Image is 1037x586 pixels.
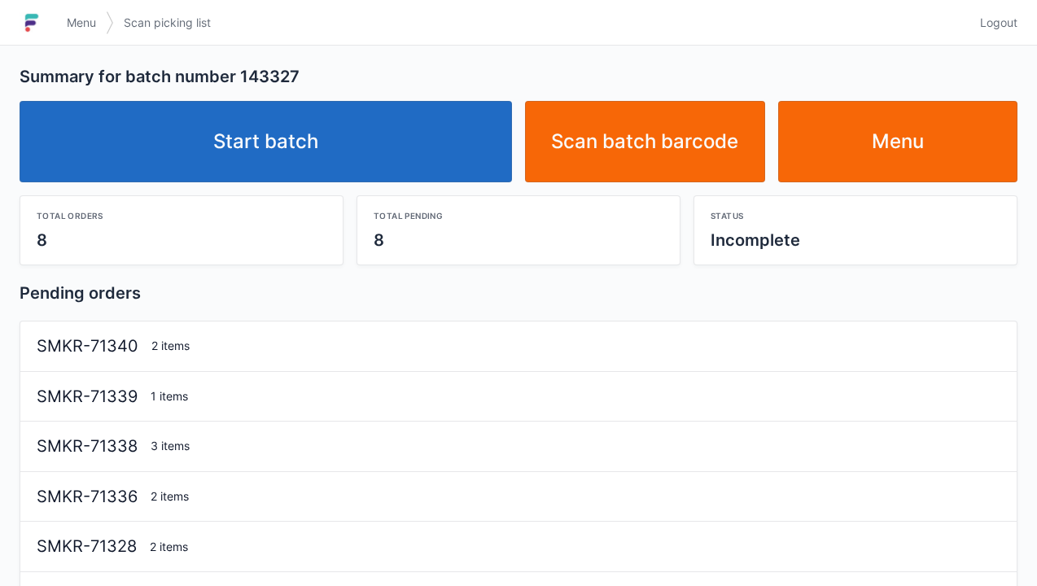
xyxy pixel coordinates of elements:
div: Total pending [374,209,663,222]
div: SMKR-71340 [30,335,145,358]
h2: Summary for batch number 143327 [20,65,1017,88]
h2: Pending orders [20,282,1017,304]
div: SMKR-71339 [30,385,144,409]
span: Scan picking list [124,15,211,31]
div: SMKR-71328 [30,535,143,558]
div: 3 items [144,438,1007,454]
div: Incomplete [711,229,1000,251]
a: Scan picking list [114,8,221,37]
a: Start batch [20,101,512,182]
div: 2 items [144,488,1007,505]
a: Menu [57,8,106,37]
div: 8 [37,229,326,251]
img: svg> [106,3,114,42]
div: 2 items [143,539,1007,555]
div: SMKR-71336 [30,485,144,509]
div: SMKR-71338 [30,435,144,458]
a: Logout [970,8,1017,37]
div: 8 [374,229,663,251]
a: Menu [778,101,1018,182]
img: logo-small.jpg [20,10,44,36]
div: Status [711,209,1000,222]
a: Scan batch barcode [525,101,765,182]
span: Logout [980,15,1017,31]
div: Total orders [37,209,326,222]
div: 1 items [144,388,1007,405]
span: Menu [67,15,96,31]
div: 2 items [145,338,1007,354]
